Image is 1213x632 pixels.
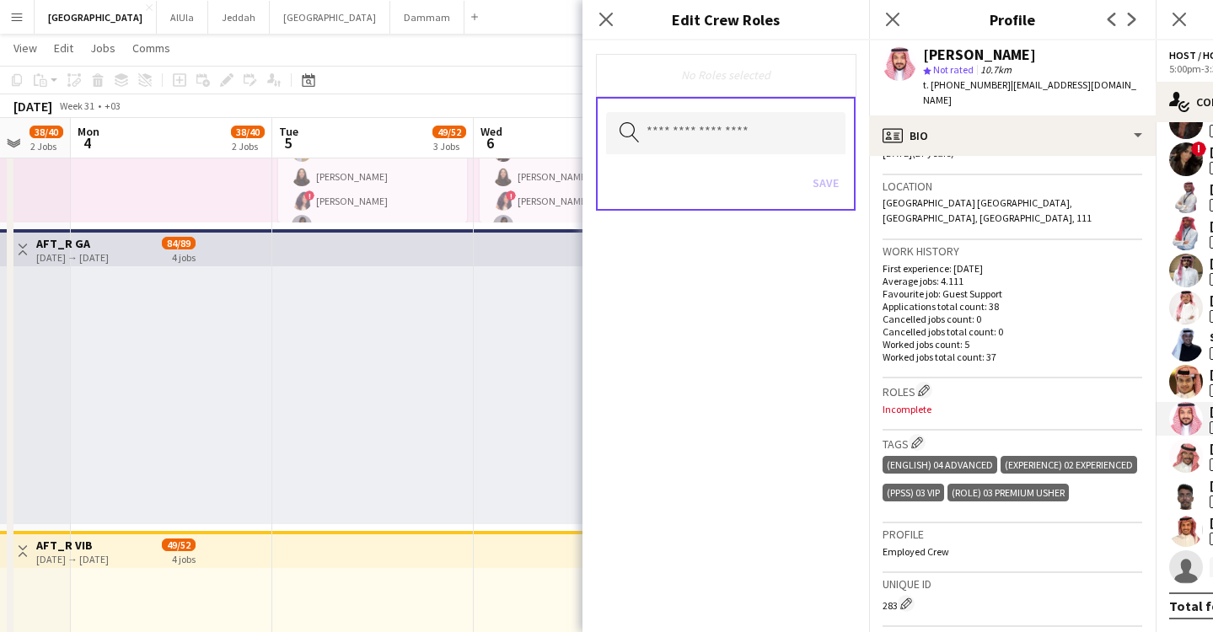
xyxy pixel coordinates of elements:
span: 10.7km [977,63,1015,76]
span: 4 [75,133,99,153]
div: 2 Jobs [232,140,264,153]
button: Jeddah [208,1,270,34]
span: 49/52 [162,538,196,551]
div: 2 Jobs [30,140,62,153]
span: View [13,40,37,56]
span: [GEOGRAPHIC_DATA] [GEOGRAPHIC_DATA], [GEOGRAPHIC_DATA], [GEOGRAPHIC_DATA], 111 [883,196,1092,224]
span: 6 [478,133,502,153]
span: Mon [78,124,99,139]
span: Week 31 [56,99,98,112]
h3: Location [883,179,1142,194]
a: Edit [47,37,80,59]
p: Applications total count: 38 [883,300,1142,313]
span: Tue [279,124,298,139]
button: Dammam [390,1,464,34]
h3: Work history [883,244,1142,259]
button: [GEOGRAPHIC_DATA] [270,1,390,34]
div: 3 Jobs [433,140,465,153]
div: [PERSON_NAME] [923,47,1036,62]
a: Jobs [83,37,122,59]
h3: Roles [883,382,1142,399]
span: ! [1191,142,1206,157]
button: AlUla [157,1,208,34]
div: Bio [869,115,1156,156]
h3: Tags [883,434,1142,452]
app-card-role: Promoter11/127:00pm-12:00am (5h)[PERSON_NAME][PERSON_NAME]Raghad Eter[PERSON_NAME][PERSON_NAME][P... [278,13,467,340]
span: ! [304,190,314,201]
span: Comms [132,40,170,56]
div: (Experience) 02 Experienced [1001,456,1137,474]
h3: Profile [883,527,1142,542]
span: Edit [54,40,73,56]
div: [DATE] → [DATE] [36,553,109,565]
button: [GEOGRAPHIC_DATA] [35,1,157,34]
h3: AFT_R VIB [36,538,109,553]
a: View [7,37,44,59]
p: Cancelled jobs total count: 0 [883,325,1142,338]
h3: AFT_R GA [36,236,109,251]
div: +03 [105,99,121,112]
div: [DATE] → [DATE] [36,251,109,264]
div: 4 jobs [172,551,196,565]
p: First experience: [DATE] [883,262,1142,275]
span: Jobs [90,40,115,56]
p: Worked jobs count: 5 [883,338,1142,351]
div: (Role) 03 Premium Usher [947,484,1069,501]
h3: Unique ID [883,576,1142,592]
span: 38/40 [231,126,265,138]
div: (PPSS) 03 VIP [883,484,944,501]
p: Average jobs: 4.111 [883,275,1142,287]
span: Wed [480,124,502,139]
span: 38/40 [30,126,63,138]
p: Incomplete [883,403,1142,415]
div: (English) 04 Advanced [883,456,997,474]
p: Cancelled jobs count: 0 [883,313,1142,325]
div: 283 [883,595,1142,612]
div: 4 jobs [172,249,196,264]
app-card-role: Promoter11/127:00pm-12:00am (5h)[PERSON_NAME][PERSON_NAME]Raghad Eter[PERSON_NAME][PERSON_NAME][P... [480,13,668,340]
p: Employed Crew [883,545,1142,558]
span: | [EMAIL_ADDRESS][DOMAIN_NAME] [923,78,1136,106]
a: Comms [126,37,177,59]
div: [DATE] [13,98,52,115]
h3: Edit Crew Roles [582,8,869,30]
p: Worked jobs total count: 37 [883,351,1142,363]
span: ! [506,190,516,201]
span: Not rated [933,63,974,76]
div: No Roles selected [609,67,842,83]
span: 84/89 [162,237,196,249]
span: 5 [276,133,298,153]
h3: Profile [869,8,1156,30]
span: t. [PHONE_NUMBER] [923,78,1011,91]
p: Favourite job: Guest Support [883,287,1142,300]
span: 49/52 [432,126,466,138]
